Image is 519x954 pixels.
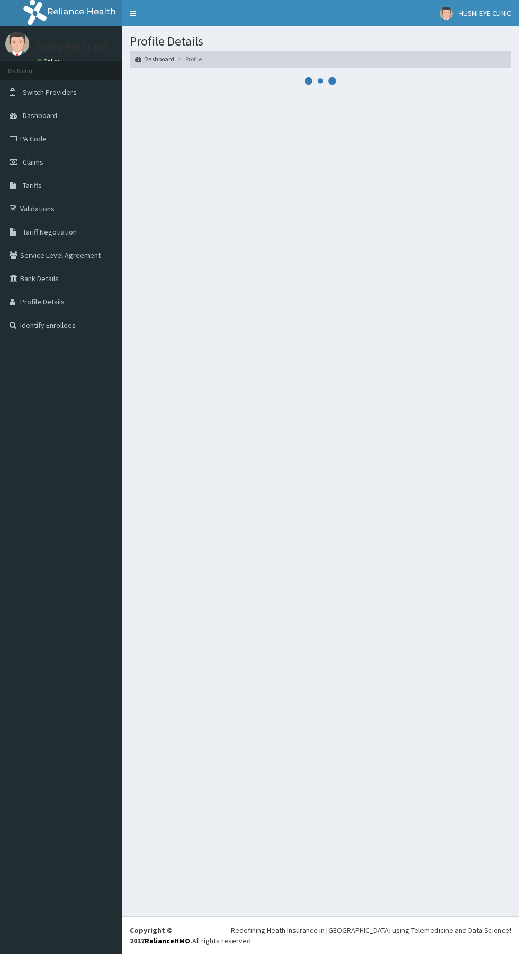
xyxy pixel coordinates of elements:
[459,8,511,18] span: HUSNI EYE CLINIC
[122,916,519,954] footer: All rights reserved.
[23,181,42,190] span: Tariffs
[440,7,453,20] img: User Image
[130,34,511,48] h1: Profile Details
[135,55,174,64] a: Dashboard
[175,55,202,64] li: Profile
[37,43,109,52] p: HUSNI EYE CLINIC
[23,157,43,167] span: Claims
[23,111,57,120] span: Dashboard
[5,32,29,56] img: User Image
[305,65,336,97] svg: audio-loading
[37,58,62,65] a: Online
[231,925,511,935] div: Redefining Heath Insurance in [GEOGRAPHIC_DATA] using Telemedicine and Data Science!
[23,227,77,237] span: Tariff Negotiation
[145,936,190,946] a: RelianceHMO
[23,87,77,97] span: Switch Providers
[130,925,192,946] strong: Copyright © 2017 .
